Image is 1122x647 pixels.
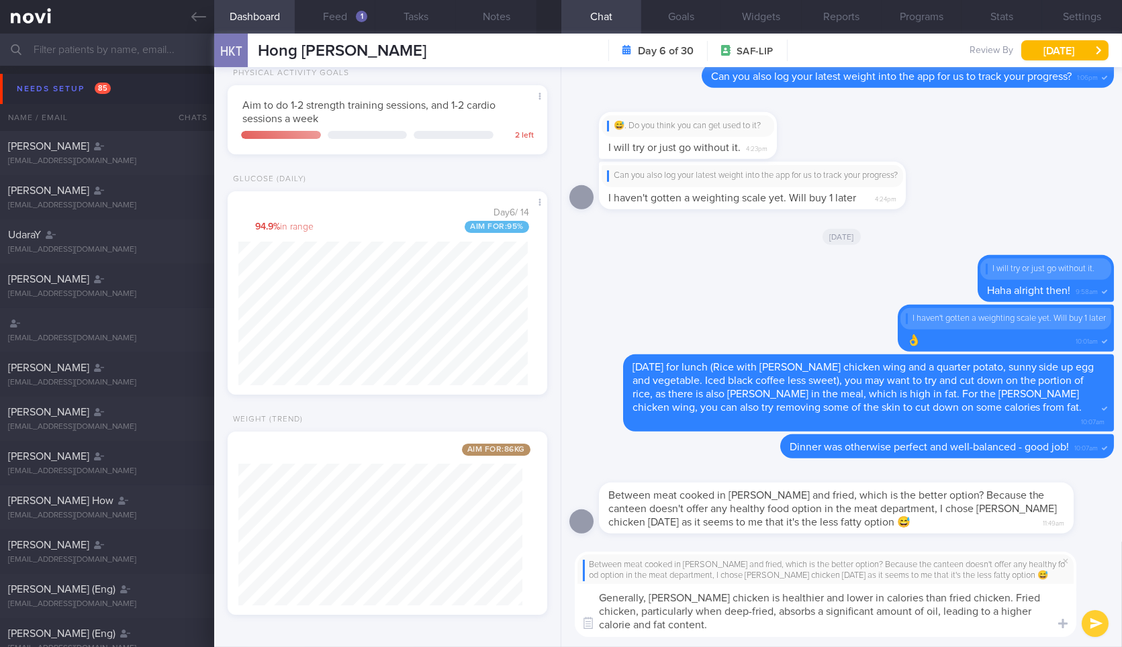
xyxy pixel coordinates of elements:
[1021,40,1109,60] button: [DATE]
[8,274,89,285] span: [PERSON_NAME]
[1076,284,1098,297] span: 9:58am
[607,170,898,181] div: Can you also log your latest weight into the app for us to track your progress?
[8,407,89,417] span: [PERSON_NAME]
[8,555,206,565] div: [EMAIL_ADDRESS][DOMAIN_NAME]
[607,121,769,132] div: 😅. Do you think you can get used to it?
[790,442,1069,452] span: Dinner was otherwise perfect and well-balanced - good job!
[583,560,1068,582] div: Between meat cooked in [PERSON_NAME] and fried, which is the better option? Because the canteen d...
[1081,414,1105,427] span: 10:07am
[608,142,741,153] span: I will try or just go without it.
[638,44,694,58] strong: Day 6 of 30
[608,193,856,203] span: I haven't gotten a weighting scale yet. Will buy 1 later
[907,335,921,346] span: 👌
[95,83,111,94] span: 85
[8,599,206,609] div: [EMAIL_ADDRESS][DOMAIN_NAME]
[211,26,251,77] div: HKT
[8,185,89,196] span: [PERSON_NAME]
[1077,70,1098,83] span: 1:06pm
[8,289,206,299] div: [EMAIL_ADDRESS][DOMAIN_NAME]
[255,222,280,232] strong: 94.9 %
[8,141,89,152] span: [PERSON_NAME]
[8,378,206,388] div: [EMAIL_ADDRESS][DOMAIN_NAME]
[8,451,89,462] span: [PERSON_NAME]
[8,422,206,432] div: [EMAIL_ADDRESS][DOMAIN_NAME]
[823,229,861,245] span: [DATE]
[8,540,89,550] span: [PERSON_NAME]
[494,206,539,219] div: Day 6 / 14
[242,100,496,124] span: Aim to do 1-2 strength training sessions, and 1-2 cardio sessions a week
[8,334,206,344] div: [EMAIL_ADDRESS][DOMAIN_NAME]
[462,444,530,456] span: Aim for: 86 kg
[228,415,303,425] div: Weight (Trend)
[875,191,896,204] span: 4:24pm
[356,11,367,22] div: 1
[258,43,426,59] span: Hong [PERSON_NAME]
[160,104,214,131] div: Chats
[711,71,1072,82] span: Can you also log your latest weight into the app for us to track your progress?
[8,628,115,639] span: [PERSON_NAME] (Eng)
[13,80,114,98] div: Needs setup
[465,221,529,233] span: Aim for: 95 %
[228,175,306,185] div: Glucose (Daily)
[8,495,113,506] span: [PERSON_NAME] How
[633,362,1094,413] span: [DATE] for lunch (Rice with [PERSON_NAME] chicken wing and a quarter potato, sunny side up egg an...
[8,245,206,255] div: [EMAIL_ADDRESS][DOMAIN_NAME]
[8,201,206,211] div: [EMAIL_ADDRESS][DOMAIN_NAME]
[8,362,89,373] span: [PERSON_NAME]
[970,45,1013,57] span: Review By
[1043,515,1064,528] span: 11:49am
[8,230,41,240] span: UdaraY
[228,68,349,79] div: Physical Activity Goals
[608,490,1058,528] span: Between meat cooked in [PERSON_NAME] and fried, which is the better option? Because the canteen d...
[1076,334,1098,346] span: 10:01am
[8,156,206,166] div: [EMAIL_ADDRESS][DOMAIN_NAME]
[746,141,767,154] span: 4:23pm
[8,511,206,521] div: [EMAIL_ADDRESS][DOMAIN_NAME]
[986,264,1106,275] div: I will try or just go without it.
[8,584,115,595] span: [PERSON_NAME] (Eng)
[1074,440,1098,453] span: 10:07am
[906,313,1106,324] div: I haven't gotten a weighting scale yet. Will buy 1 later
[987,285,1070,296] span: Haha alright then!
[8,466,206,477] div: [EMAIL_ADDRESS][DOMAIN_NAME]
[255,221,314,234] span: in range
[737,45,773,58] span: SAF-LIP
[500,131,534,141] div: 2 left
